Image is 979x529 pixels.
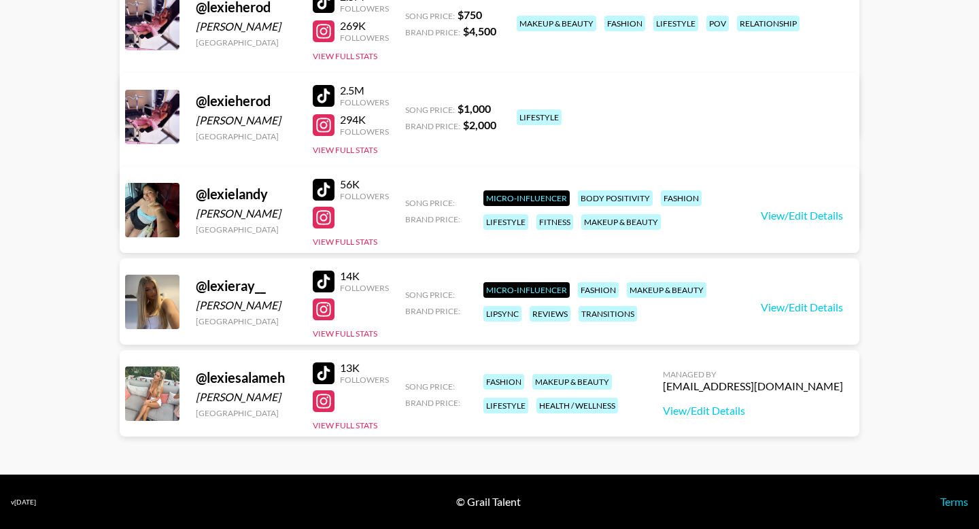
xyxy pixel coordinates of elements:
[940,495,968,508] a: Terms
[340,375,389,385] div: Followers
[196,408,296,418] div: [GEOGRAPHIC_DATA]
[517,109,562,125] div: lifestyle
[483,190,570,206] div: Micro-Influencer
[405,381,455,392] span: Song Price:
[196,114,296,127] div: [PERSON_NAME]
[761,301,843,314] a: View/Edit Details
[196,37,296,48] div: [GEOGRAPHIC_DATA]
[653,16,698,31] div: lifestyle
[761,209,843,222] a: View/Edit Details
[196,186,296,203] div: @ lexielandy
[532,374,612,390] div: makeup & beauty
[536,398,618,413] div: health / wellness
[483,214,528,230] div: lifestyle
[581,214,661,230] div: makeup & beauty
[483,282,570,298] div: Micro-Influencer
[405,121,460,131] span: Brand Price:
[405,11,455,21] span: Song Price:
[196,277,296,294] div: @ lexieray__
[483,374,524,390] div: fashion
[313,420,377,430] button: View Full Stats
[463,118,496,131] strong: $ 2,000
[405,27,460,37] span: Brand Price:
[405,214,460,224] span: Brand Price:
[313,51,377,61] button: View Full Stats
[706,16,729,31] div: pov
[340,361,389,375] div: 13K
[11,498,36,507] div: v [DATE]
[463,24,496,37] strong: $ 4,500
[661,190,702,206] div: fashion
[196,316,296,326] div: [GEOGRAPHIC_DATA]
[579,306,637,322] div: transitions
[313,237,377,247] button: View Full Stats
[405,105,455,115] span: Song Price:
[196,20,296,33] div: [PERSON_NAME]
[196,224,296,235] div: [GEOGRAPHIC_DATA]
[340,3,389,14] div: Followers
[483,306,521,322] div: lipsync
[196,207,296,220] div: [PERSON_NAME]
[483,398,528,413] div: lifestyle
[578,190,653,206] div: body positivity
[313,145,377,155] button: View Full Stats
[196,298,296,312] div: [PERSON_NAME]
[340,97,389,107] div: Followers
[340,283,389,293] div: Followers
[578,282,619,298] div: fashion
[340,84,389,97] div: 2.5M
[340,113,389,126] div: 294K
[627,282,706,298] div: makeup & beauty
[663,404,843,417] a: View/Edit Details
[405,198,455,208] span: Song Price:
[340,33,389,43] div: Followers
[340,191,389,201] div: Followers
[196,369,296,386] div: @ lexiesalameh
[196,92,296,109] div: @ lexieherod
[340,126,389,137] div: Followers
[196,390,296,404] div: [PERSON_NAME]
[663,379,843,393] div: [EMAIL_ADDRESS][DOMAIN_NAME]
[405,306,460,316] span: Brand Price:
[405,290,455,300] span: Song Price:
[517,16,596,31] div: makeup & beauty
[530,306,570,322] div: reviews
[196,131,296,141] div: [GEOGRAPHIC_DATA]
[536,214,573,230] div: fitness
[340,269,389,283] div: 14K
[340,19,389,33] div: 269K
[458,8,482,21] strong: $ 750
[458,102,491,115] strong: $ 1,000
[340,177,389,191] div: 56K
[405,398,460,408] span: Brand Price:
[456,495,521,509] div: © Grail Talent
[604,16,645,31] div: fashion
[663,369,843,379] div: Managed By
[313,328,377,339] button: View Full Stats
[737,16,800,31] div: relationship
